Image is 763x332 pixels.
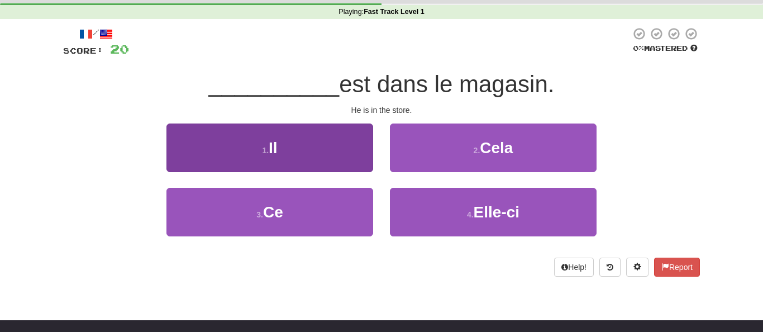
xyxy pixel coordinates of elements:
div: / [63,27,129,41]
div: Mastered [631,44,700,54]
button: Round history (alt+y) [599,258,621,277]
span: Elle-ci [474,203,519,221]
span: Ce [263,203,283,221]
div: He is in the store. [63,105,700,116]
span: est dans le magasin. [339,71,554,97]
span: 20 [110,42,129,56]
span: 0 % [633,44,644,53]
button: Report [654,258,700,277]
button: 2.Cela [390,124,597,172]
button: 3.Ce [166,188,373,236]
small: 1 . [262,146,269,155]
span: __________ [209,71,340,97]
button: 1.Il [166,124,373,172]
button: Help! [554,258,594,277]
button: 4.Elle-ci [390,188,597,236]
span: Score: [63,46,103,55]
small: 2 . [474,146,480,155]
small: 4 . [467,210,474,219]
span: Il [269,139,278,156]
small: 3 . [256,210,263,219]
strong: Fast Track Level 1 [364,8,425,16]
span: Cela [480,139,513,156]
